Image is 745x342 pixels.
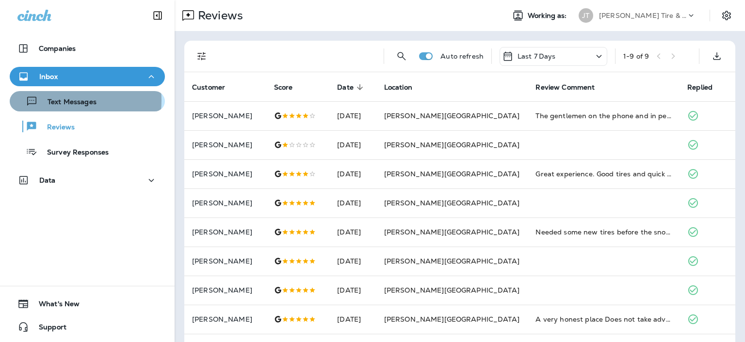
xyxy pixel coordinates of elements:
[38,98,97,107] p: Text Messages
[192,315,259,323] p: [PERSON_NAME]
[337,83,366,92] span: Date
[392,47,411,66] button: Search Reviews
[10,317,165,337] button: Support
[192,170,259,178] p: [PERSON_NAME]
[37,123,75,132] p: Reviews
[535,314,672,324] div: A very honest place Does not take advantage of a person Thanks!
[10,39,165,58] button: Companies
[39,176,56,184] p: Data
[687,83,713,92] span: Replied
[192,83,225,92] span: Customer
[329,188,376,218] td: [DATE]
[10,91,165,111] button: Text Messages
[192,286,259,294] p: [PERSON_NAME]
[384,83,425,92] span: Location
[329,247,376,276] td: [DATE]
[384,140,519,149] span: [PERSON_NAME][GEOGRAPHIC_DATA]
[37,148,109,157] p: Survey Responses
[518,52,556,60] p: Last 7 Days
[535,83,607,92] span: Review Comment
[528,12,569,20] span: Working as:
[144,6,171,25] button: Collapse Sidebar
[337,83,354,92] span: Date
[274,83,306,92] span: Score
[10,294,165,313] button: What's New
[329,130,376,159] td: [DATE]
[10,67,165,86] button: Inbox
[707,47,727,66] button: Export as CSV
[623,52,649,60] div: 1 - 9 of 9
[535,111,672,121] div: The gentlemen on the phone and in person were very helpful and polite. It was done when they said...
[384,170,519,178] span: [PERSON_NAME][GEOGRAPHIC_DATA]
[535,83,595,92] span: Review Comment
[39,45,76,52] p: Companies
[384,199,519,207] span: [PERSON_NAME][GEOGRAPHIC_DATA]
[29,323,66,335] span: Support
[329,159,376,188] td: [DATE]
[384,315,519,324] span: [PERSON_NAME][GEOGRAPHIC_DATA]
[687,83,725,92] span: Replied
[192,141,259,149] p: [PERSON_NAME]
[192,228,259,236] p: [PERSON_NAME]
[440,52,484,60] p: Auto refresh
[274,83,293,92] span: Score
[194,8,243,23] p: Reviews
[10,141,165,162] button: Survey Responses
[535,169,672,179] div: Great experience. Good tires and quick installation
[384,286,519,295] span: [PERSON_NAME][GEOGRAPHIC_DATA]
[29,300,80,311] span: What's New
[329,276,376,305] td: [DATE]
[579,8,593,23] div: JT
[192,112,259,120] p: [PERSON_NAME]
[718,7,735,24] button: Settings
[192,257,259,265] p: [PERSON_NAME]
[10,171,165,190] button: Data
[329,218,376,247] td: [DATE]
[329,305,376,334] td: [DATE]
[192,199,259,207] p: [PERSON_NAME]
[39,73,58,80] p: Inbox
[192,47,211,66] button: Filters
[384,228,519,236] span: [PERSON_NAME][GEOGRAPHIC_DATA]
[599,12,686,19] p: [PERSON_NAME] Tire & Auto
[535,227,672,237] div: Needed some new tires before the snow storm. Called Jensen and they were able to get me in for sa...
[192,83,238,92] span: Customer
[384,257,519,265] span: [PERSON_NAME][GEOGRAPHIC_DATA]
[384,83,412,92] span: Location
[10,116,165,137] button: Reviews
[329,101,376,130] td: [DATE]
[384,111,519,120] span: [PERSON_NAME][GEOGRAPHIC_DATA]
